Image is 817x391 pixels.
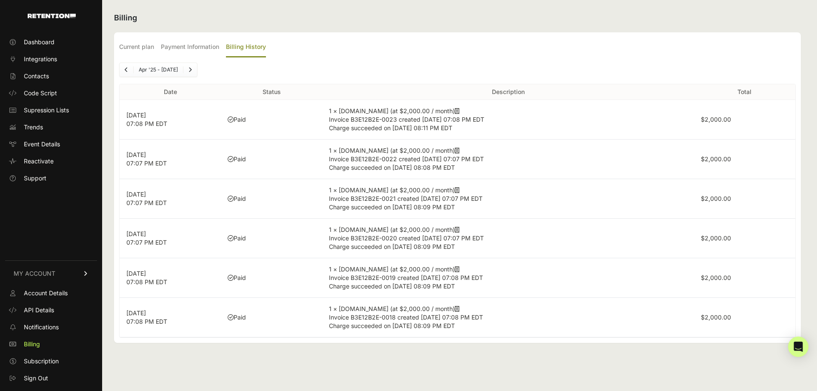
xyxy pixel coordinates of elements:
label: $2,000.00 [701,195,731,202]
p: [DATE] 07:07 PM EDT [126,230,214,247]
h2: Billing [114,12,801,24]
td: 1 × [DOMAIN_NAME] (at $2,000.00 / month) [322,179,694,219]
label: $2,000.00 [701,234,731,242]
label: $2,000.00 [701,155,731,163]
a: API Details [5,303,97,317]
p: [DATE] 07:08 PM EDT [126,309,214,326]
a: Support [5,171,97,185]
span: Billing [24,340,40,348]
span: Supression Lists [24,106,69,114]
span: Trends [24,123,43,131]
td: Paid [221,298,322,337]
td: Paid [221,219,322,258]
span: Charge succeeded on [DATE] 08:09 PM EDT [329,243,455,250]
span: Contacts [24,72,49,80]
label: Billing History [226,37,266,57]
span: Reactivate [24,157,54,166]
td: Paid [221,140,322,179]
a: Previous [120,63,133,77]
th: Date [120,84,221,100]
span: Account Details [24,289,68,297]
td: 1 × [DOMAIN_NAME] (at $2,000.00 / month) [322,100,694,140]
a: Billing [5,337,97,351]
p: [DATE] 07:08 PM EDT [126,269,214,286]
a: Subscription [5,354,97,368]
p: [DATE] 07:08 PM EDT [126,111,214,128]
a: Next [183,63,197,77]
span: Dashboard [24,38,54,46]
span: Charge succeeded on [DATE] 08:11 PM EDT [329,124,452,131]
th: Total [694,84,795,100]
span: Invoice B3E12B2E-0023 created [DATE] 07:08 PM EDT [329,116,484,123]
div: Open Intercom Messenger [788,337,808,357]
span: Invoice B3E12B2E-0020 created [DATE] 07:07 PM EDT [329,234,484,242]
a: Dashboard [5,35,97,49]
p: [DATE] 07:07 PM EDT [126,151,214,168]
a: MY ACCOUNT [5,260,97,286]
span: Notifications [24,323,59,331]
a: Account Details [5,286,97,300]
a: Code Script [5,86,97,100]
a: Sign Out [5,371,97,385]
span: Charge succeeded on [DATE] 08:09 PM EDT [329,203,455,211]
span: Invoice B3E12B2E-0019 created [DATE] 07:08 PM EDT [329,274,483,281]
a: Reactivate [5,154,97,168]
span: Sign Out [24,374,48,382]
td: 1 × [DOMAIN_NAME] (at $2,000.00 / month) [322,219,694,258]
label: Payment Information [161,37,219,57]
span: Code Script [24,89,57,97]
span: Support [24,174,46,183]
span: Charge succeeded on [DATE] 08:08 PM EDT [329,164,455,171]
img: Retention.com [28,14,76,18]
td: 1 × [DOMAIN_NAME] (at $2,000.00 / month) [322,298,694,337]
span: MY ACCOUNT [14,269,55,278]
a: Contacts [5,69,97,83]
a: Trends [5,120,97,134]
label: Current plan [119,37,154,57]
label: $2,000.00 [701,274,731,281]
span: Charge succeeded on [DATE] 08:09 PM EDT [329,283,455,290]
td: 1 × [DOMAIN_NAME] (at $2,000.00 / month) [322,140,694,179]
th: Status [221,84,322,100]
a: Event Details [5,137,97,151]
p: [DATE] 07:07 PM EDT [126,190,214,207]
td: 1 × [DOMAIN_NAME] (at $2,000.00 / month) [322,258,694,298]
td: Paid [221,258,322,298]
span: API Details [24,306,54,314]
span: Subscription [24,357,59,365]
a: Integrations [5,52,97,66]
li: Apr '25 - [DATE] [133,66,183,73]
span: Invoice B3E12B2E-0022 created [DATE] 07:07 PM EDT [329,155,484,163]
th: Description [322,84,694,100]
span: Invoice B3E12B2E-0018 created [DATE] 07:08 PM EDT [329,314,483,321]
td: Paid [221,100,322,140]
span: Event Details [24,140,60,148]
span: Integrations [24,55,57,63]
a: Supression Lists [5,103,97,117]
span: Charge succeeded on [DATE] 08:09 PM EDT [329,322,455,329]
td: Paid [221,179,322,219]
a: Notifications [5,320,97,334]
span: Invoice B3E12B2E-0021 created [DATE] 07:07 PM EDT [329,195,483,202]
label: $2,000.00 [701,116,731,123]
label: $2,000.00 [701,314,731,321]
